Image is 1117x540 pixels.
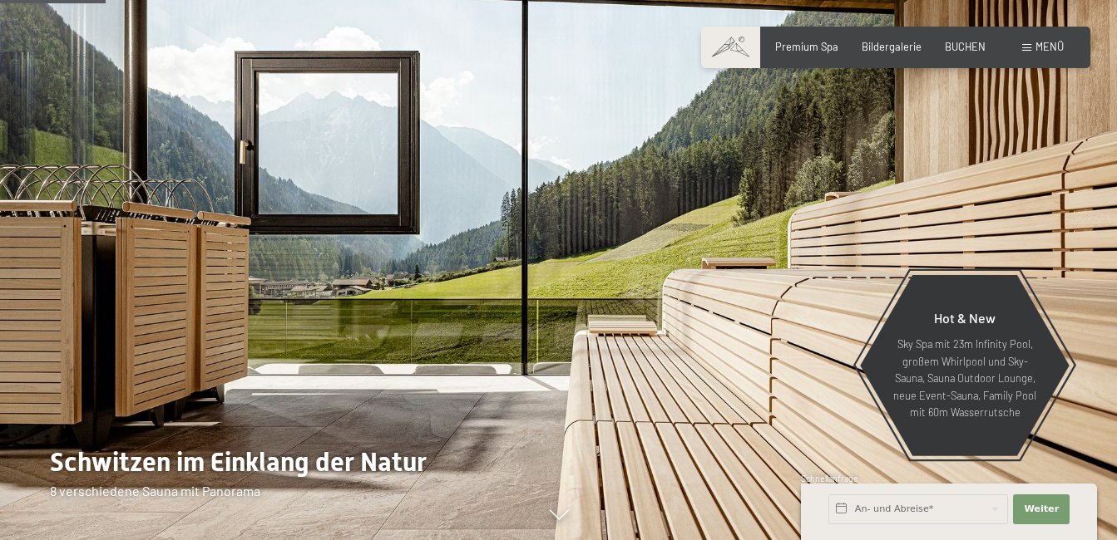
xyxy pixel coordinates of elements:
span: Weiter [1024,503,1059,516]
p: Sky Spa mit 23m Infinity Pool, großem Whirlpool und Sky-Sauna, Sauna Outdoor Lounge, neue Event-S... [892,336,1037,420]
span: Menü [1035,40,1064,53]
a: Bildergalerie [862,40,922,53]
button: Weiter [1013,494,1070,524]
span: Schnellanfrage [801,474,858,484]
a: Hot & New Sky Spa mit 23m Infinity Pool, großem Whirlpool und Sky-Sauna, Sauna Outdoor Lounge, ne... [859,274,1070,457]
a: Premium Spa [775,40,838,53]
span: Hot & New [934,310,996,326]
a: BUCHEN [945,40,986,53]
